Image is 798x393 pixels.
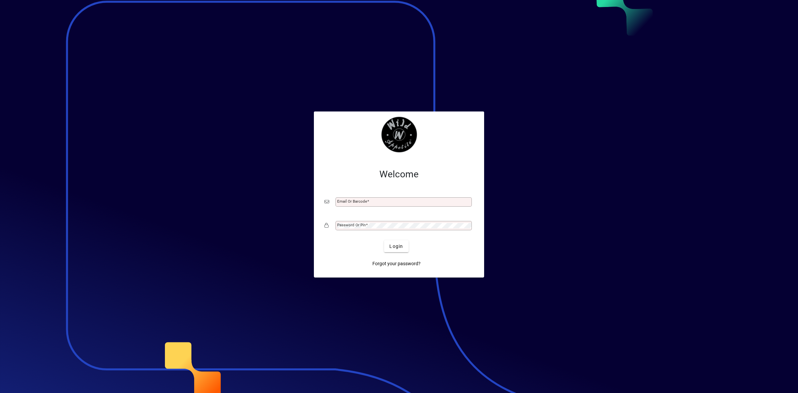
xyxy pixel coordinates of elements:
[372,260,421,267] span: Forgot your password?
[337,223,366,227] mat-label: Password or Pin
[325,169,473,180] h2: Welcome
[337,199,367,204] mat-label: Email or Barcode
[370,258,423,270] a: Forgot your password?
[389,243,403,250] span: Login
[384,240,408,252] button: Login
